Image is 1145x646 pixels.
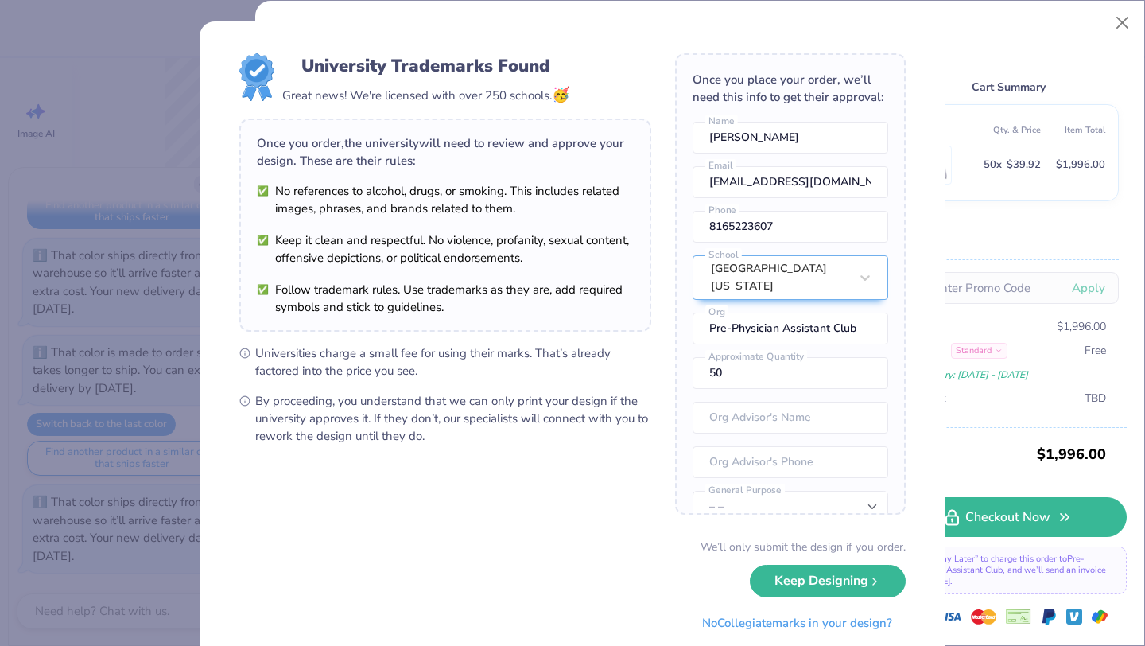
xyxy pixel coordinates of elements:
[750,565,906,597] button: Keep Designing
[689,607,906,640] button: NoCollegiatemarks in your design?
[255,344,651,379] span: Universities charge a small fee for using their marks. That’s already factored into the price you...
[239,53,274,101] img: License badge
[257,281,634,316] li: Follow trademark rules. Use trademarks as they are, add required symbols and stick to guidelines.
[693,313,888,344] input: Org
[693,402,888,434] input: Org Advisor's Name
[301,53,550,79] div: University Trademarks Found
[693,122,888,154] input: Name
[552,85,569,104] span: 🥳
[257,232,634,267] li: Keep it clean and respectful. No violence, profanity, sexual content, offensive depictions, or po...
[693,71,888,106] div: Once you place your order, we’ll need this info to get their approval:
[282,84,569,106] div: Great news! We're licensed with over 250 schools.
[255,392,651,445] span: By proceeding, you understand that we can only print your design if the university approves it. I...
[257,134,634,169] div: Once you order, the university will need to review and approve your design. These are their rules:
[711,260,849,295] div: [GEOGRAPHIC_DATA][US_STATE]
[693,211,888,243] input: Phone
[257,182,634,217] li: No references to alcohol, drugs, or smoking. This includes related images, phrases, and brands re...
[693,166,888,198] input: Email
[693,446,888,478] input: Org Advisor's Phone
[693,357,888,389] input: Approximate Quantity
[701,539,906,555] div: We’ll only submit the design if you order.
